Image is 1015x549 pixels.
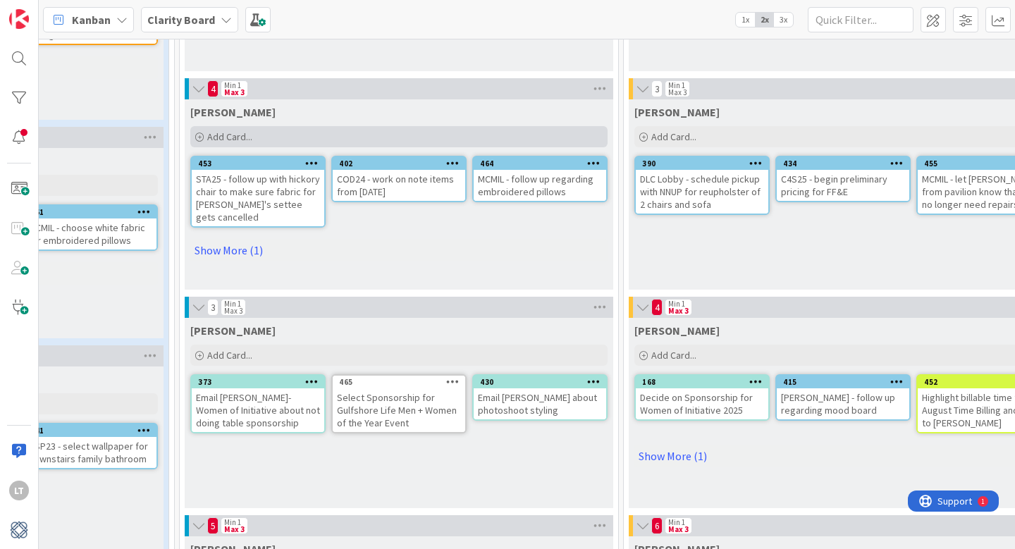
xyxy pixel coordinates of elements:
[333,376,465,388] div: 465
[755,13,774,27] span: 2x
[224,526,245,533] div: Max 3
[642,159,768,168] div: 390
[24,424,156,468] div: 241GSP23 - select wallpaper for downstairs family bathroom
[30,2,64,19] span: Support
[192,157,324,170] div: 453
[331,374,467,433] a: 465Select Sponsorship for Gulfshore Life Men + Women of the Year Event
[736,13,755,27] span: 1x
[331,156,467,202] a: 402COD24 - work on note items from [DATE]
[23,204,158,251] a: 261MCMIL - choose white fabric for embroidered pillows
[668,519,685,526] div: Min 1
[651,349,696,362] span: Add Card...
[339,377,465,387] div: 465
[651,299,663,316] span: 4
[777,170,909,201] div: C4S25 - begin preliminary pricing for FF&E
[777,157,909,201] div: 434C4S25 - begin preliminary pricing for FF&E
[651,517,663,534] span: 6
[642,377,768,387] div: 168
[207,299,219,316] span: 3
[634,105,720,119] span: Lisa T.
[775,156,911,202] a: 434C4S25 - begin preliminary pricing for FF&E
[668,526,689,533] div: Max 3
[207,517,219,534] span: 5
[808,7,914,32] input: Quick Filter...
[774,13,793,27] span: 3x
[224,89,245,96] div: Max 3
[636,376,768,419] div: 168Decide on Sponsorship for Women of Initiative 2025
[474,388,606,419] div: Email [PERSON_NAME] about photoshoot styling
[775,374,911,421] a: 415[PERSON_NAME] - follow up regarding mood board
[24,206,156,218] div: 261
[333,157,465,170] div: 402
[30,426,156,436] div: 241
[339,159,465,168] div: 402
[224,82,241,89] div: Min 1
[192,376,324,432] div: 373Email [PERSON_NAME]- Women of Initiative about not doing table sponsorship
[636,157,768,214] div: 390DLC Lobby - schedule pickup with NNUP for reupholster of 2 chairs and sofa
[474,157,606,170] div: 464
[9,9,29,29] img: Visit kanbanzone.com
[224,300,241,307] div: Min 1
[634,156,770,215] a: 390DLC Lobby - schedule pickup with NNUP for reupholster of 2 chairs and sofa
[634,323,720,338] span: Lisa K.
[190,323,276,338] span: Lisa K.
[651,80,663,97] span: 3
[333,376,465,432] div: 465Select Sponsorship for Gulfshore Life Men + Women of the Year Event
[192,170,324,226] div: STA25 - follow up with hickory chair to make sure fabric for [PERSON_NAME]'s settee gets cancelled
[783,159,909,168] div: 434
[651,130,696,143] span: Add Card...
[9,520,29,540] img: avatar
[480,159,606,168] div: 464
[333,157,465,201] div: 402COD24 - work on note items from [DATE]
[474,170,606,201] div: MCMIL - follow up regarding embroidered pillows
[192,376,324,388] div: 373
[72,11,111,28] span: Kanban
[190,374,326,433] a: 373Email [PERSON_NAME]- Women of Initiative about not doing table sponsorship
[777,376,909,388] div: 415
[23,423,158,469] a: 241GSP23 - select wallpaper for downstairs family bathroom
[192,388,324,432] div: Email [PERSON_NAME]- Women of Initiative about not doing table sponsorship
[668,89,687,96] div: Max 3
[224,307,242,314] div: Max 3
[777,157,909,170] div: 434
[24,218,156,249] div: MCMIL - choose white fabric for embroidered pillows
[474,376,606,419] div: 430Email [PERSON_NAME] about photoshoot styling
[668,300,685,307] div: Min 1
[480,377,606,387] div: 430
[472,374,608,421] a: 430Email [PERSON_NAME] about photoshoot styling
[24,206,156,249] div: 261MCMIL - choose white fabric for embroidered pillows
[207,130,252,143] span: Add Card...
[783,377,909,387] div: 415
[24,424,156,437] div: 241
[198,159,324,168] div: 453
[147,13,215,27] b: Clarity Board
[636,376,768,388] div: 168
[474,376,606,388] div: 430
[190,105,276,119] span: Lisa T.
[207,80,219,97] span: 4
[636,170,768,214] div: DLC Lobby - schedule pickup with NNUP for reupholster of 2 chairs and sofa
[198,377,324,387] div: 373
[474,157,606,201] div: 464MCMIL - follow up regarding embroidered pillows
[668,307,689,314] div: Max 3
[636,157,768,170] div: 390
[9,481,29,500] div: LT
[472,156,608,202] a: 464MCMIL - follow up regarding embroidered pillows
[636,388,768,419] div: Decide on Sponsorship for Women of Initiative 2025
[224,519,241,526] div: Min 1
[668,82,685,89] div: Min 1
[30,207,156,217] div: 261
[190,239,608,261] a: Show More (1)
[24,437,156,468] div: GSP23 - select wallpaper for downstairs family bathroom
[207,349,252,362] span: Add Card...
[190,156,326,228] a: 453STA25 - follow up with hickory chair to make sure fabric for [PERSON_NAME]'s settee gets cance...
[192,157,324,226] div: 453STA25 - follow up with hickory chair to make sure fabric for [PERSON_NAME]'s settee gets cance...
[777,376,909,419] div: 415[PERSON_NAME] - follow up regarding mood board
[333,388,465,432] div: Select Sponsorship for Gulfshore Life Men + Women of the Year Event
[777,388,909,419] div: [PERSON_NAME] - follow up regarding mood board
[333,170,465,201] div: COD24 - work on note items from [DATE]
[634,374,770,421] a: 168Decide on Sponsorship for Women of Initiative 2025
[73,6,77,17] div: 1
